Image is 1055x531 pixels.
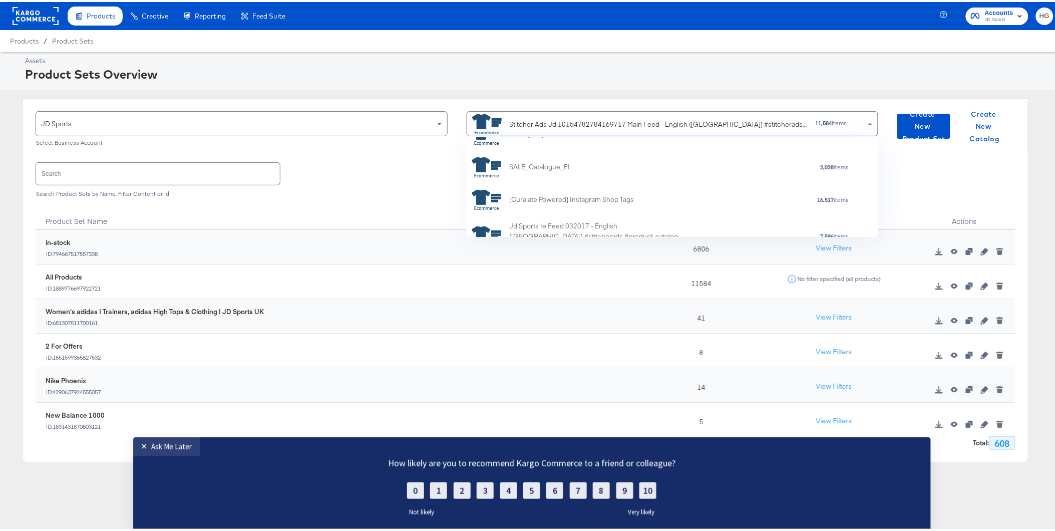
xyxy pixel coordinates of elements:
div: 6806 [648,228,750,262]
button: View Filters [809,341,859,359]
label: 8 [593,45,610,62]
div: 11584 [648,262,750,297]
strong: 16,517 [817,194,834,201]
span: Products [10,35,39,43]
div: [Curalate Powered] Instagram Shop Tags [509,193,634,203]
label: 9 [616,45,633,62]
div: How likely are you to recommend Kargo Commerce to a friend or colleague? [357,20,707,32]
span: Create New Catalog [962,106,1007,143]
div: items [634,194,849,201]
div: ID: 4290637924555057 [46,386,101,393]
label: Not likely [402,71,434,79]
div: ✕ [141,4,152,14]
div: 608 [989,434,1015,448]
strong: 11,584 [816,117,832,125]
div: SALE_Catalogue_FI [509,160,570,171]
label: Very likely [628,71,662,79]
div: Nike Phoenix [46,374,101,384]
div: items [815,118,848,125]
button: Create New Catalog [958,112,1011,137]
label: 2 [454,45,471,62]
div: Women's adidas | Trainers, adidas High Tops & Clothing | JD Sports UK [46,305,264,315]
div: Assets [25,54,1051,64]
span: Products [87,10,115,18]
span: JD Sports [985,14,1013,22]
button: AccountsJD Sports [966,6,1028,23]
div: Toggle SortBy [36,203,648,228]
span: HG [1040,9,1049,20]
button: View Filters [809,410,859,428]
button: HG [1036,6,1053,23]
div: Search Product Sets by Name, Filter Content or Id [36,188,1015,195]
span: Reporting [195,10,226,18]
label: 4 [500,45,517,62]
div: 5 [648,401,750,435]
div: ID: 1831431870803121 [46,421,105,428]
div: Stitcher Ads Jd 10154782784169717 Main Feed - English ([GEOGRAPHIC_DATA]) #stitcherads #product-c... [510,117,808,128]
label: 6 [546,45,563,62]
div: ID: 1551599365827532 [46,352,101,359]
span: Create New Product Set [901,106,946,143]
div: Jd Sports Ie Feed 032017 - English ([GEOGRAPHIC_DATA]) #stitcherads #product-catalog #keep [509,219,684,250]
a: Product Sets [52,35,93,43]
div: grid [467,136,874,236]
label: 7 [570,45,587,62]
label: 0 [407,45,424,62]
span: / [39,35,52,43]
div: ID: 1889776697922721 [46,283,101,290]
strong: 2,028 [820,161,834,169]
div: items [570,162,849,169]
div: 8 [648,332,750,366]
div: Actions [913,203,1015,228]
div: ID: 794667517557338 [46,248,98,255]
div: New Balance 1000 [46,409,105,418]
button: View Filters [809,237,859,255]
button: Create New Product Set [897,112,950,137]
div: items [684,231,849,238]
div: Product Set Name [36,203,648,228]
span: Feed Suite [252,10,285,18]
div: 2 For Offers [46,340,101,349]
strong: 7,596 [820,231,834,238]
input: Search product sets [36,161,280,182]
div: Ask Me Later [152,5,192,14]
div: ID: 681307811700161 [46,317,264,324]
label: 3 [477,45,494,62]
span: Creative [142,10,168,18]
button: View Filters [809,307,859,325]
span: Accounts [985,6,1013,17]
label: 10 [639,45,656,62]
div: Product Sets Overview [25,64,1051,81]
label: 1 [430,45,447,62]
div: in-stock [46,236,98,245]
label: 5 [523,45,540,62]
span: JD Sports [41,117,72,126]
div: No filter specified (all products) [797,274,881,281]
div: Select Business Account [36,137,448,144]
div: 41 [648,297,750,332]
button: View Filters [809,376,859,394]
div: 14 [648,366,750,401]
div: All Products [46,271,101,280]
